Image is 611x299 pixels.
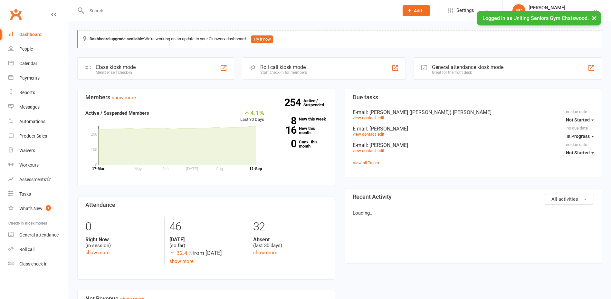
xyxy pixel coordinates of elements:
[274,139,296,149] strong: 0
[353,160,379,165] a: View all Tasks
[353,115,376,120] a: view contact
[19,261,48,266] div: Class check-in
[377,132,384,137] a: edit
[353,194,594,200] h3: Recent Activity
[588,11,600,25] button: ×
[77,30,602,48] div: We're working on an update to your Clubworx dashboard.
[85,6,394,15] input: Search...
[456,3,474,18] span: Settings
[512,4,525,17] div: RC
[8,100,68,114] a: Messages
[85,250,110,256] a: show more
[19,119,45,124] div: Automations
[353,94,594,101] h3: Due tasks
[19,206,43,211] div: What's New
[8,114,68,129] a: Automations
[46,205,51,211] span: 1
[303,94,332,112] a: 254Active / Suspended
[284,98,303,107] strong: 254
[253,236,327,249] div: (last 30 days)
[253,236,327,243] strong: Absent
[8,42,68,56] a: People
[529,11,593,16] div: Uniting Seniors Gym Chatswood
[353,148,376,153] a: view contact
[19,61,37,66] div: Calendar
[274,117,327,121] a: 8New this week
[8,158,68,172] a: Workouts
[19,191,31,197] div: Tasks
[240,109,264,123] div: Last 30 Days
[169,217,243,236] div: 46
[251,35,273,43] button: Try it now
[353,209,594,217] p: Loading...
[112,95,136,101] a: show more
[8,201,68,216] a: What's New1
[567,134,590,139] span: In Progress
[353,109,594,115] div: E-mail
[260,64,307,70] div: Roll call kiosk mode
[19,46,33,52] div: People
[19,148,35,153] div: Waivers
[8,129,68,143] a: Product Sales
[85,217,159,236] div: 0
[8,228,68,242] a: General attendance kiosk mode
[85,110,149,116] strong: Active / Suspended Members
[367,142,408,148] span: : [PERSON_NAME]
[567,130,594,142] button: In Progress
[19,104,40,110] div: Messages
[566,147,594,159] button: Not Started
[8,71,68,85] a: Payments
[8,257,68,271] a: Class kiosk mode
[19,177,51,182] div: Assessments
[377,148,384,153] a: edit
[85,202,327,208] h3: Attendance
[8,187,68,201] a: Tasks
[432,70,503,75] div: Great for the front desk
[19,232,59,237] div: General attendance
[566,114,594,126] button: Not Started
[414,8,422,13] span: Add
[19,247,34,252] div: Roll call
[260,70,307,75] div: Staff check-in for members
[353,142,594,148] div: E-mail
[8,6,24,23] a: Clubworx
[85,94,327,101] h3: Members
[274,140,327,148] a: 0Canx. this month
[403,5,430,16] button: Add
[544,194,594,205] button: All activities
[367,109,492,115] span: : [PERSON_NAME] ([PERSON_NAME]) [PERSON_NAME]
[19,90,35,95] div: Reports
[253,250,277,256] a: show more
[8,172,68,187] a: Assessments
[253,217,327,236] div: 32
[169,236,243,249] div: (so far)
[274,125,296,135] strong: 16
[353,132,376,137] a: view contact
[482,15,589,21] span: Logged in as Uniting Seniors Gym Chatswood.
[8,56,68,71] a: Calendar
[19,133,47,139] div: Product Sales
[566,150,590,155] span: Not Started
[8,27,68,42] a: Dashboard
[96,64,136,70] div: Class kiosk mode
[353,126,594,132] div: E-mail
[169,258,194,264] a: show more
[19,32,42,37] div: Dashboard
[274,126,327,135] a: 16New this month
[432,64,503,70] div: General attendance kiosk mode
[169,250,192,256] span: -32.4 %
[8,85,68,100] a: Reports
[19,162,39,168] div: Workouts
[85,236,159,243] strong: Right Now
[169,249,243,257] div: from [DATE]
[96,70,136,75] div: Member self check-in
[8,143,68,158] a: Waivers
[551,196,578,202] span: All activities
[169,236,243,243] strong: [DATE]
[85,236,159,249] div: (in session)
[529,5,593,11] div: [PERSON_NAME]
[367,126,408,132] span: : [PERSON_NAME]
[274,116,296,126] strong: 8
[377,115,384,120] a: edit
[19,75,40,81] div: Payments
